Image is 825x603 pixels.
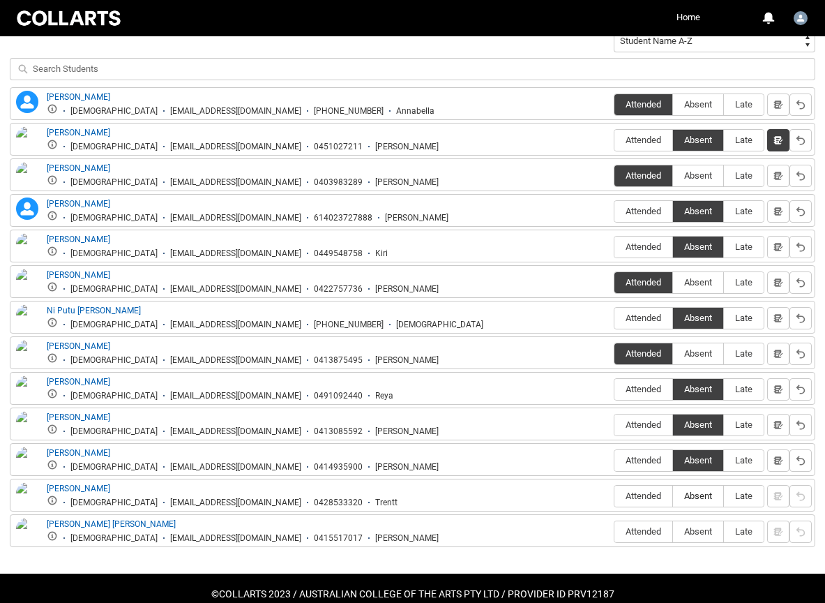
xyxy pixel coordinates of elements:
[70,248,158,259] div: [DEMOGRAPHIC_DATA]
[170,142,301,152] div: [EMAIL_ADDRESS][DOMAIN_NAME]
[70,284,158,295] div: [DEMOGRAPHIC_DATA]
[396,320,483,330] div: [DEMOGRAPHIC_DATA]
[789,200,812,223] button: Reset
[170,106,301,117] div: [EMAIL_ADDRESS][DOMAIN_NAME]
[767,449,789,472] button: Notes
[673,7,704,28] a: Home
[789,343,812,365] button: Reset
[614,99,672,110] span: Attended
[789,129,812,151] button: Reset
[47,128,110,137] a: [PERSON_NAME]
[673,170,723,181] span: Absent
[724,491,764,501] span: Late
[767,165,789,187] button: Notes
[314,426,363,437] div: 0413085592
[47,92,110,102] a: [PERSON_NAME]
[789,236,812,258] button: Reset
[70,213,158,223] div: [DEMOGRAPHIC_DATA]
[70,355,158,366] div: [DEMOGRAPHIC_DATA]
[70,106,158,117] div: [DEMOGRAPHIC_DATA]
[47,163,110,173] a: [PERSON_NAME]
[170,248,301,259] div: [EMAIL_ADDRESS][DOMAIN_NAME]
[47,412,110,422] a: [PERSON_NAME]
[789,521,812,543] button: Reset
[16,233,38,264] img: Kiri Hawkins
[47,306,141,315] a: Ni Putu [PERSON_NAME]
[314,498,363,508] div: 0428533320
[47,199,110,209] a: [PERSON_NAME]
[673,491,723,501] span: Absent
[789,271,812,294] button: Reset
[673,348,723,359] span: Absent
[724,99,764,110] span: Late
[673,99,723,110] span: Absent
[314,391,363,401] div: 0491092440
[10,58,815,80] input: Search Students
[614,384,672,394] span: Attended
[314,142,363,152] div: 0451027211
[789,449,812,472] button: Reset
[170,320,301,330] div: [EMAIL_ADDRESS][DOMAIN_NAME]
[170,533,301,544] div: [EMAIL_ADDRESS][DOMAIN_NAME]
[170,426,301,437] div: [EMAIL_ADDRESS][DOMAIN_NAME]
[673,313,723,323] span: Absent
[724,135,764,145] span: Late
[789,378,812,401] button: Reset
[16,375,38,406] img: Renita Butris
[70,391,158,401] div: [DEMOGRAPHIC_DATA]
[673,526,723,537] span: Absent
[789,485,812,507] button: Reset
[375,284,439,295] div: [PERSON_NAME]
[396,106,434,117] div: Annabella
[47,234,110,244] a: [PERSON_NAME]
[673,419,723,430] span: Absent
[47,484,110,493] a: [PERSON_NAME]
[170,284,301,295] div: [EMAIL_ADDRESS][DOMAIN_NAME]
[47,270,110,280] a: [PERSON_NAME]
[375,533,439,544] div: [PERSON_NAME]
[614,277,672,288] span: Attended
[673,455,723,466] span: Absent
[170,391,301,401] div: [EMAIL_ADDRESS][DOMAIN_NAME]
[170,177,301,188] div: [EMAIL_ADDRESS][DOMAIN_NAME]
[70,426,158,437] div: [DEMOGRAPHIC_DATA]
[794,11,808,25] img: Faculty.eismawi
[614,206,672,216] span: Attended
[673,277,723,288] span: Absent
[767,307,789,329] button: Notes
[314,177,363,188] div: 0403983289
[614,241,672,252] span: Attended
[767,94,789,116] button: Notes
[16,198,38,220] lightning-icon: Jessica Carlstrom
[724,384,764,394] span: Late
[314,213,372,223] div: 614023727888
[614,455,672,466] span: Attended
[767,200,789,223] button: Notes
[767,414,789,436] button: Notes
[724,313,764,323] span: Late
[16,304,38,345] img: Ni Putu Gita Mahadewi
[375,355,439,366] div: [PERSON_NAME]
[789,414,812,436] button: Reset
[724,419,764,430] span: Late
[314,106,384,117] div: [PHONE_NUMBER]
[16,340,38,371] img: Olivia Barisic
[614,313,672,323] span: Attended
[724,348,764,359] span: Late
[673,384,723,394] span: Absent
[16,482,38,513] img: Trentt Frawley
[16,518,38,558] img: Veronica Gomez Zuluaga
[767,271,789,294] button: Notes
[314,248,363,259] div: 0449548758
[16,91,38,113] lightning-icon: Annabella Lilananda
[614,526,672,537] span: Attended
[170,462,301,472] div: [EMAIL_ADDRESS][DOMAIN_NAME]
[375,498,398,508] div: Trentt
[614,491,672,501] span: Attended
[673,206,723,216] span: Absent
[375,177,439,188] div: [PERSON_NAME]
[724,277,764,288] span: Late
[375,142,439,152] div: [PERSON_NAME]
[314,533,363,544] div: 0415517017
[375,426,439,437] div: [PERSON_NAME]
